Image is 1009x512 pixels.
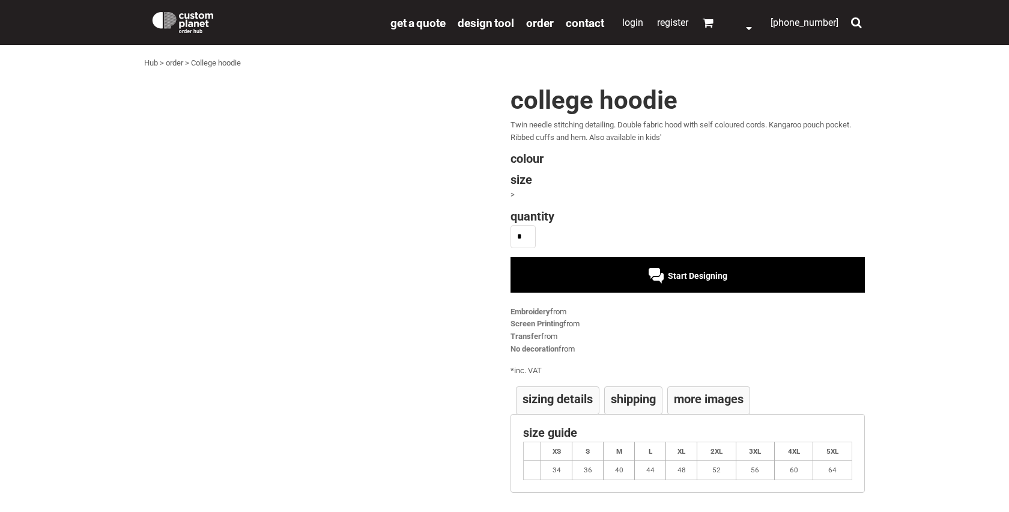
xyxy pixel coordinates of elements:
[771,17,838,28] span: [PHONE_NUMBER]
[144,3,384,39] a: Custom Planet
[526,16,554,29] a: order
[774,461,813,480] td: 60
[666,461,697,480] td: 48
[511,365,865,377] div: inc. VAT
[622,17,643,28] a: Login
[511,189,865,201] div: >
[511,318,865,331] div: from
[635,442,666,461] th: L
[511,319,563,328] a: Screen Printing
[390,16,446,30] span: get a quote
[572,461,604,480] td: 36
[666,442,697,461] th: XL
[736,442,774,461] th: 3XL
[166,58,183,67] a: order
[144,58,158,67] a: Hub
[526,16,554,30] span: order
[635,461,666,480] td: 44
[185,57,189,70] div: >
[566,16,604,29] a: Contact
[736,461,774,480] td: 56
[511,210,865,222] h4: Quantity
[813,461,852,480] td: 64
[511,332,541,341] a: Transfer
[511,344,559,353] a: No decoration
[604,461,635,480] td: 40
[566,16,604,30] span: Contact
[523,393,593,405] h4: Sizing Details
[523,427,852,439] h4: Size Guide
[572,442,604,461] th: S
[511,153,865,165] h4: Colour
[657,17,688,28] a: Register
[674,393,744,405] h4: More Images
[541,442,572,461] th: XS
[511,88,865,113] h1: College hoodie
[160,57,164,70] div: >
[511,307,550,316] a: Embroidery
[458,16,514,29] a: design tool
[697,442,736,461] th: 2XL
[813,442,852,461] th: 5XL
[541,461,572,480] td: 34
[611,393,656,405] h4: Shipping
[511,306,865,318] div: from
[191,57,241,70] div: College hoodie
[511,343,865,356] div: from
[150,9,216,33] img: Custom Planet
[390,16,446,29] a: get a quote
[511,331,865,343] div: from
[697,461,736,480] td: 52
[458,16,514,30] span: design tool
[774,442,813,461] th: 4XL
[668,271,727,281] span: Start Designing
[511,174,865,186] h4: Size
[604,442,635,461] th: M
[511,119,865,144] p: Twin needle stitching detailing. Double fabric hood with self coloured cords. Kangaroo pouch pock...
